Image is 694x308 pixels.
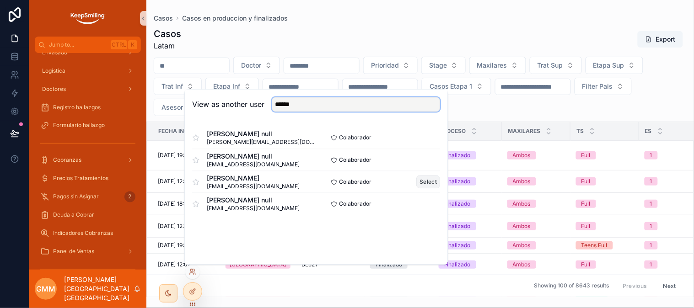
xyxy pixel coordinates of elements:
[444,177,471,186] div: Finalizado
[158,261,215,268] a: [DATE] 12:07
[371,61,399,70] span: Prioridad
[513,151,531,159] div: Ambos
[581,260,591,269] div: Full
[207,130,316,139] span: [PERSON_NAME] null
[444,241,471,250] div: Finalizado
[586,57,643,74] button: Select Button
[469,57,526,74] button: Select Button
[575,78,632,95] button: Select Button
[538,61,563,70] span: Trat Sup
[439,127,466,135] span: Proceso
[507,151,565,159] a: Ambos
[581,177,591,186] div: Full
[339,134,371,142] span: Colaborador
[429,61,447,70] span: Stage
[53,175,108,182] span: Precios Tratamientos
[241,61,261,70] span: Doctor
[650,200,652,208] div: 1
[35,207,141,223] a: Deuda a Cobrar
[576,222,634,230] a: Full
[154,14,173,23] a: Casos
[650,260,652,269] div: 1
[158,242,215,249] a: [DATE] 19:30
[207,205,300,212] span: [EMAIL_ADDRESS][DOMAIN_NAME]
[507,260,565,269] a: Ambos
[53,248,94,255] span: Panel de Ventas
[534,282,609,290] span: Showing 100 of 8643 results
[53,230,113,237] span: Indicadores Cobranzas
[363,57,418,74] button: Select Button
[439,241,496,250] a: Finalizado
[158,127,203,135] span: Fecha ingreso
[444,151,471,159] div: Finalizado
[192,99,264,110] h2: View as another user
[207,152,300,161] span: [PERSON_NAME] null
[444,260,471,269] div: Finalizado
[70,11,106,26] img: App logo
[576,151,634,159] a: Full
[35,244,141,260] a: Panel de Ventas
[513,222,531,230] div: Ambos
[444,200,471,208] div: Finalizado
[111,40,127,49] span: Ctrl
[158,223,215,230] a: [DATE] 12:38
[439,260,496,269] a: Finalizado
[35,170,141,187] a: Precios Tratamientos
[35,117,141,134] a: Formulario hallazgo
[581,200,591,208] div: Full
[182,14,288,23] a: Casos en produccion y finalizados
[158,200,190,207] span: [DATE] 18:23
[213,82,240,91] span: Etapa Inf
[207,139,316,146] span: [PERSON_NAME][EMAIL_ADDRESS][DOMAIN_NAME]
[339,178,371,186] span: Colaborador
[35,152,141,169] a: Cobranzas
[35,189,141,205] a: Pagos sin Asignar2
[477,61,507,70] span: Maxilares
[207,161,300,168] span: [EMAIL_ADDRESS][DOMAIN_NAME]
[439,200,496,208] a: Finalizado
[233,57,280,74] button: Select Button
[35,99,141,116] a: Registro hallazgos
[205,78,259,95] button: Select Button
[513,241,531,250] div: Ambos
[154,40,181,51] span: Latam
[439,222,496,230] a: Finalizado
[339,200,371,207] span: Colaborador
[207,196,300,205] span: [PERSON_NAME] null
[207,174,300,183] span: [PERSON_NAME]
[507,241,565,250] a: Ambos
[124,191,135,202] div: 2
[154,99,233,116] button: Select Button
[53,157,81,164] span: Cobranzas
[645,127,652,135] span: ES
[421,57,466,74] button: Select Button
[638,31,683,48] button: Export
[581,241,608,250] div: Teens Full
[513,200,531,208] div: Ambos
[42,85,66,93] span: Doctores
[657,279,683,293] button: Next
[582,82,613,91] span: Filter Pais
[161,103,215,112] span: Asesor comercial
[650,151,652,159] div: 1
[576,127,584,135] span: TS
[35,225,141,242] a: Indicadores Cobranzas
[53,193,99,201] span: Pagos sin Asignar
[42,67,65,74] span: Logistica
[53,104,101,111] span: Registro hallazgos
[53,212,94,219] span: Deuda a Cobrar
[507,177,565,186] a: Ambos
[158,200,215,207] a: [DATE] 18:23
[29,53,146,270] div: scrollable content
[158,242,191,249] span: [DATE] 19:30
[417,175,441,189] button: Select
[422,78,491,95] button: Select Button
[593,61,624,70] span: Etapa Sup
[154,27,181,40] h1: Casos
[158,223,190,230] span: [DATE] 12:38
[513,260,531,269] div: Ambos
[36,283,55,294] span: GMM
[576,260,634,269] a: Full
[339,156,371,164] span: Colaborador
